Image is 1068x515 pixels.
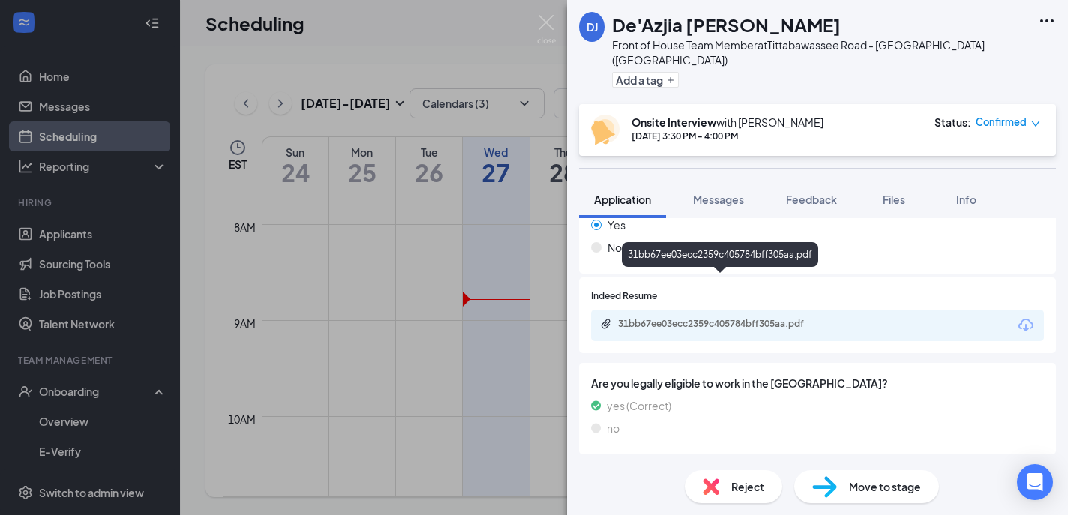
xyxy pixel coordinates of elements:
[666,76,675,85] svg: Plus
[631,115,823,130] div: with [PERSON_NAME]
[612,12,841,37] h1: De'Azjia [PERSON_NAME]
[607,217,625,233] span: Yes
[1038,12,1056,30] svg: Ellipses
[618,318,828,330] div: 31bb67ee03ecc2359c405784bff305aa.pdf
[607,397,671,414] span: yes (Correct)
[622,242,818,267] div: 31bb67ee03ecc2359c405784bff305aa.pdf
[786,193,837,206] span: Feedback
[1030,118,1041,129] span: down
[612,37,1030,67] div: Front of House Team Member at Tittabawassee Road - [GEOGRAPHIC_DATA] ([GEOGRAPHIC_DATA])
[600,318,612,330] svg: Paperclip
[1017,464,1053,500] div: Open Intercom Messenger
[956,193,976,206] span: Info
[849,478,921,495] span: Move to stage
[586,19,598,34] div: DJ
[607,239,622,256] span: No
[591,289,657,304] span: Indeed Resume
[693,193,744,206] span: Messages
[631,115,716,129] b: Onsite Interview
[934,115,971,130] div: Status :
[883,193,905,206] span: Files
[976,115,1027,130] span: Confirmed
[591,375,1044,391] span: Are you legally eligible to work in the [GEOGRAPHIC_DATA]?
[594,193,651,206] span: Application
[607,420,619,436] span: no
[631,130,823,142] div: [DATE] 3:30 PM - 4:00 PM
[612,72,679,88] button: PlusAdd a tag
[600,318,843,332] a: Paperclip31bb67ee03ecc2359c405784bff305aa.pdf
[731,478,764,495] span: Reject
[1017,316,1035,334] svg: Download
